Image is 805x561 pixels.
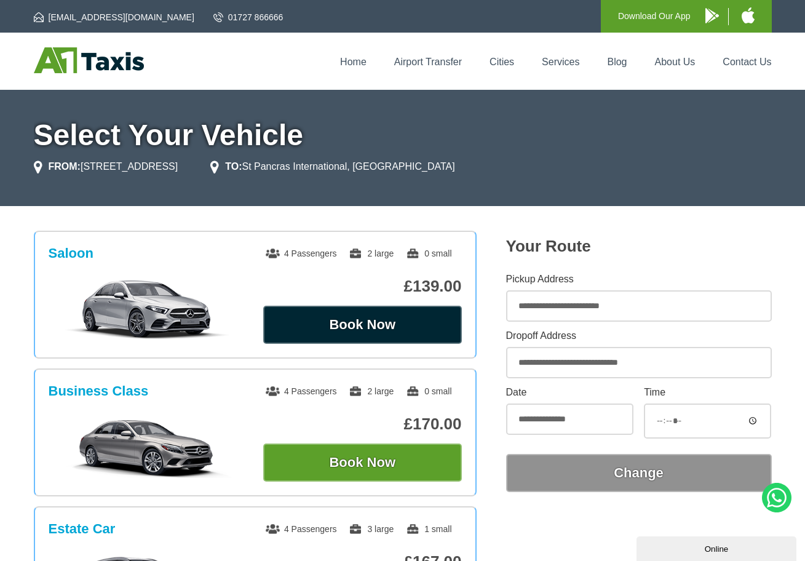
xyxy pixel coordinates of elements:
span: 1 small [406,524,451,534]
h2: Your Route [506,237,772,256]
span: 4 Passengers [266,524,337,534]
span: 0 small [406,249,451,258]
strong: FROM: [49,161,81,172]
strong: TO: [225,161,242,172]
span: 4 Passengers [266,386,337,396]
a: Contact Us [723,57,771,67]
a: Blog [607,57,627,67]
img: Business Class [55,416,240,478]
span: 3 large [349,524,394,534]
span: 4 Passengers [266,249,337,258]
img: A1 Taxis St Albans LTD [34,47,144,73]
p: £170.00 [263,415,462,434]
h3: Business Class [49,383,149,399]
button: Book Now [263,444,462,482]
a: Cities [490,57,514,67]
iframe: chat widget [636,534,799,561]
h3: Estate Car [49,521,116,537]
label: Time [644,388,771,397]
span: 2 large [349,249,394,258]
a: Services [542,57,579,67]
img: A1 Taxis iPhone App [742,7,755,23]
label: Date [506,388,633,397]
button: Book Now [263,306,462,344]
h3: Saloon [49,245,93,261]
label: Pickup Address [506,274,772,284]
li: [STREET_ADDRESS] [34,159,178,174]
p: £139.00 [263,277,462,296]
span: 0 small [406,386,451,396]
a: [EMAIL_ADDRESS][DOMAIN_NAME] [34,11,194,23]
a: 01727 866666 [213,11,284,23]
span: 2 large [349,386,394,396]
p: Download Our App [618,9,691,24]
a: About Us [655,57,696,67]
img: A1 Taxis Android App [705,8,719,23]
label: Dropoff Address [506,331,772,341]
li: St Pancras International, [GEOGRAPHIC_DATA] [210,159,454,174]
button: Change [506,454,772,492]
img: Saloon [55,279,240,340]
h1: Select Your Vehicle [34,121,772,150]
a: Home [340,57,367,67]
a: Airport Transfer [394,57,462,67]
